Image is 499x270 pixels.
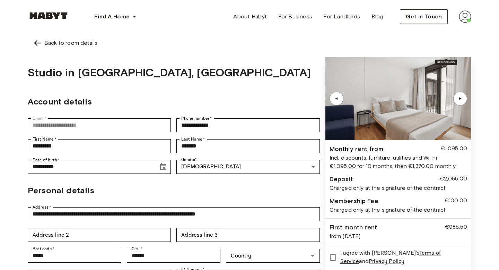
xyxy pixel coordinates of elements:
[330,232,467,241] div: from [DATE]
[440,175,467,184] div: €2,055.00
[94,12,130,21] span: Find A Home
[441,144,467,154] div: €1,095.00
[308,251,317,261] button: Open
[330,144,384,154] div: Monthly rent from
[228,10,272,24] a: About Habyt
[44,39,97,47] div: Back to room details
[273,10,318,24] a: For Business
[28,12,69,19] img: Habyt
[33,136,56,142] label: First Name
[445,196,467,206] div: €100.00
[33,39,42,47] img: Left pointing arrow
[333,96,340,101] div: ▲
[132,246,142,252] label: City
[33,115,46,121] label: Email
[181,157,197,163] label: Gender *
[89,10,142,24] button: Find A Home
[459,10,471,23] img: avatar
[325,57,471,140] img: Image of the room
[400,9,448,24] button: Get in Touch
[330,184,467,192] div: Charged only at the signature of the contract
[330,206,467,214] div: Charged only at the signature of the contract
[457,96,464,101] div: ▲
[28,95,320,108] h2: Account details
[330,196,378,206] div: Membership Fee
[33,246,55,252] label: Post code
[371,12,384,21] span: Blog
[33,157,60,163] label: Date of birth
[28,64,311,81] h1: Studio in [GEOGRAPHIC_DATA], [GEOGRAPHIC_DATA]
[28,184,320,197] h2: Personal details
[330,223,377,232] div: First month rent
[181,136,205,142] label: Last Name
[369,258,404,265] a: Privacy Policy
[366,10,389,24] a: Blog
[233,12,267,21] span: About Habyt
[181,115,212,121] label: Phone number
[406,12,442,21] span: Get in Touch
[33,204,51,210] label: Address
[330,154,467,162] div: Incl. discounts, furniture, utilities and Wi-Fi
[340,249,462,266] span: I agree with [PERSON_NAME]'s and
[278,12,313,21] span: For Business
[318,10,366,24] a: For Landlords
[28,33,471,53] a: Left pointing arrowBack to room details
[156,160,170,174] button: Choose date, selected date is Nov 5, 2005
[445,223,467,232] div: €985.50
[330,175,353,184] div: Deposit
[323,12,360,21] span: For Landlords
[176,160,319,174] div: [DEMOGRAPHIC_DATA]
[330,162,467,170] div: €1,095.00 for 10 months, then €1,370.00 monthly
